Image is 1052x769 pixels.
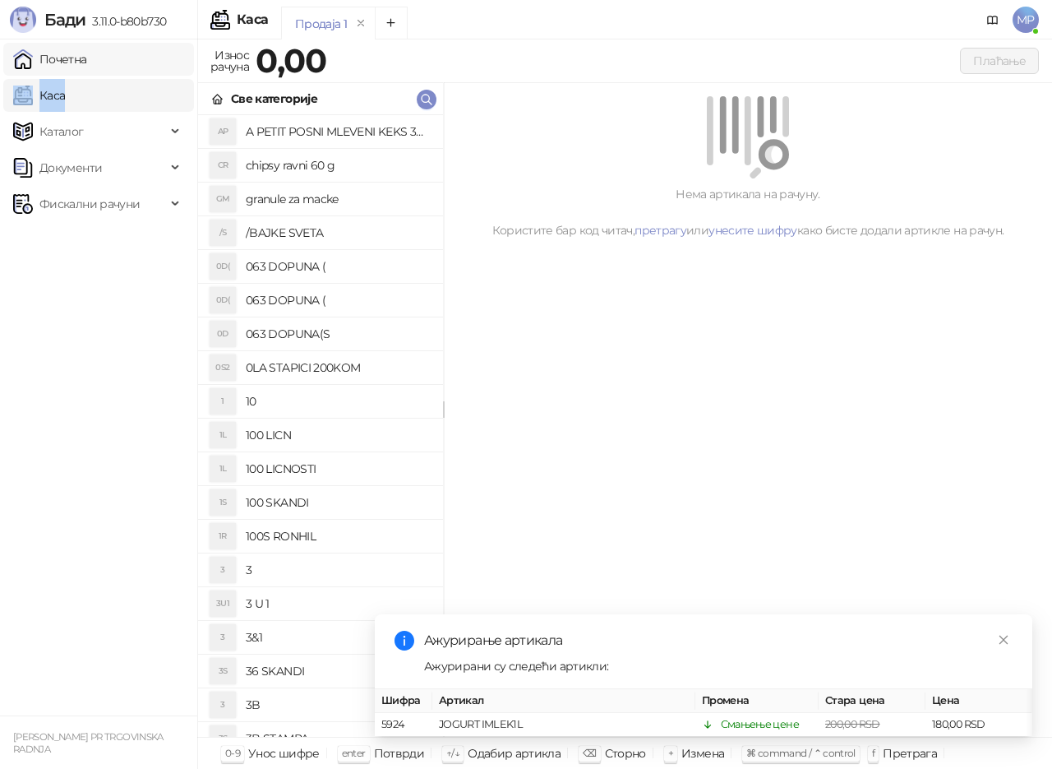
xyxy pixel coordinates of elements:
[210,489,236,516] div: 1S
[446,747,459,759] span: ↑/↓
[681,743,724,764] div: Измена
[295,15,347,33] div: Продаја 1
[210,253,236,280] div: 0D(
[210,523,236,549] div: 1R
[13,43,87,76] a: Почетна
[13,731,164,755] small: [PERSON_NAME] PR TRGOVINSKA RADNJA
[246,557,430,583] h4: 3
[432,713,695,737] td: JOGURT IMLEK1L
[210,557,236,583] div: 3
[925,713,1032,737] td: 180,00 RSD
[210,624,236,651] div: 3
[819,689,925,713] th: Стара цена
[248,743,320,764] div: Унос шифре
[210,152,236,178] div: CR
[225,747,240,759] span: 0-9
[246,287,430,313] h4: 063 DOPUNA (
[210,220,236,246] div: /S
[394,631,414,651] span: info-circle
[925,689,1032,713] th: Цена
[980,7,1006,33] a: Документација
[634,223,686,238] a: претрагу
[231,90,317,108] div: Све категорије
[375,7,408,39] button: Add tab
[237,13,268,26] div: Каса
[207,44,252,77] div: Износ рачуна
[605,743,646,764] div: Сторно
[246,186,430,212] h4: granule za macke
[44,10,85,30] span: Бади
[432,689,695,713] th: Артикал
[721,716,799,733] div: Смањење цене
[246,624,430,651] h4: 3&1
[960,48,1039,74] button: Плаћање
[210,321,236,347] div: 0D
[210,388,236,415] div: 1
[246,523,430,549] h4: 100S RONHIL
[13,79,65,112] a: Каса
[210,725,236,752] div: 3S
[246,220,430,246] h4: /BAJKE SVETA
[464,185,1032,239] div: Нема артикала на рачуну. Користите бар код читач, или како бисте додали артикле на рачун.
[246,456,430,482] h4: 100 LICNOSTI
[583,747,596,759] span: ⌫
[883,743,937,764] div: Претрага
[424,631,1013,651] div: Ажурирање артикала
[375,713,432,737] td: 5924
[424,657,1013,675] div: Ажурирани су следећи артикли:
[246,118,430,145] h4: A PETIT POSNI MLEVENI KEKS 300G
[872,747,874,759] span: f
[350,16,371,30] button: remove
[246,692,430,718] h4: 3B
[210,186,236,212] div: GM
[39,115,84,148] span: Каталог
[210,422,236,448] div: 1L
[210,658,236,684] div: 3S
[746,747,856,759] span: ⌘ command / ⌃ control
[39,151,102,184] span: Документи
[246,591,430,617] h4: 3 U 1
[1013,7,1039,33] span: MP
[668,747,673,759] span: +
[708,223,797,238] a: унесите шифру
[210,591,236,617] div: 3U1
[375,689,432,713] th: Шифра
[246,658,430,684] h4: 36 SKANDI
[994,631,1013,649] a: Close
[246,388,430,415] h4: 10
[246,354,430,381] h4: 0LA STAPICI 200KOM
[246,253,430,280] h4: 063 DOPUNA (
[246,152,430,178] h4: chipsy ravni 60 g
[256,40,326,81] strong: 0,00
[998,634,1009,646] span: close
[246,422,430,448] h4: 100 LICN
[342,747,366,759] span: enter
[39,188,140,220] span: Фискални рачуни
[210,118,236,145] div: AP
[374,743,425,764] div: Потврди
[210,692,236,718] div: 3
[468,743,561,764] div: Одабир артикла
[246,321,430,347] h4: 063 DOPUNA(S
[695,689,819,713] th: Промена
[10,7,36,33] img: Logo
[825,718,880,730] span: 200,00 RSD
[210,456,236,482] div: 1L
[246,725,430,752] h4: 3B STAMPA
[85,14,166,29] span: 3.11.0-b80b730
[210,354,236,381] div: 0S2
[246,489,430,516] h4: 100 SKANDI
[198,115,443,737] div: grid
[210,287,236,313] div: 0D(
